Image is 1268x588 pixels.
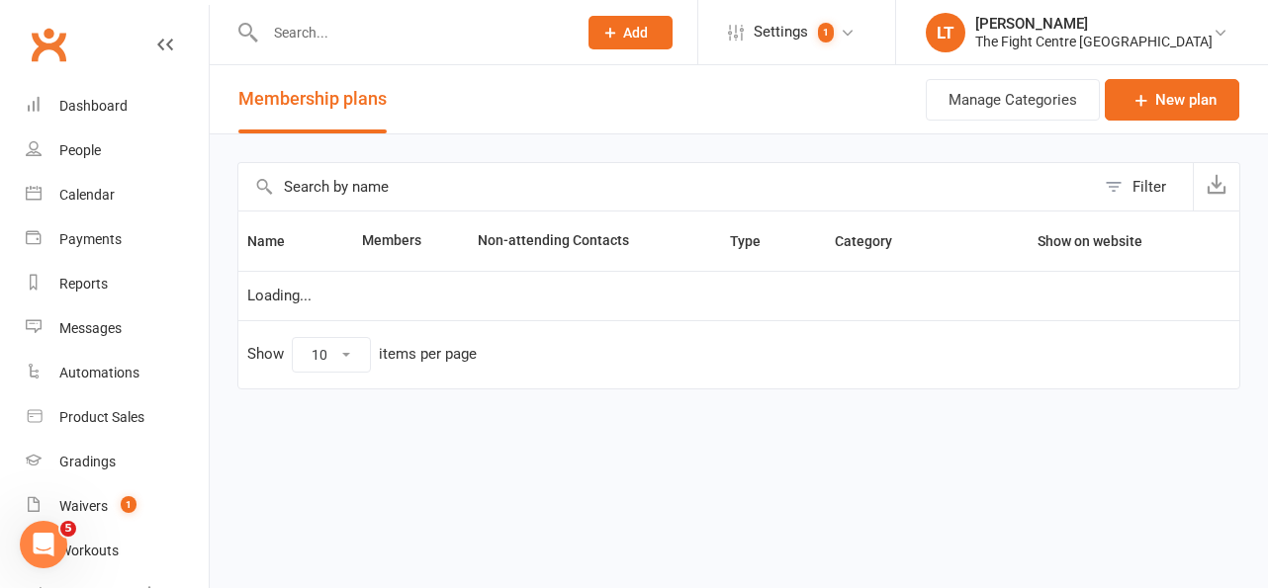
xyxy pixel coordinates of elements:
[247,229,307,253] button: Name
[59,409,144,425] div: Product Sales
[379,346,477,363] div: items per page
[623,25,648,41] span: Add
[59,142,101,158] div: People
[818,23,834,42] span: 1
[238,65,387,133] button: Membership plans
[353,211,468,271] th: Members
[1132,175,1166,199] div: Filter
[59,276,108,292] div: Reports
[26,440,209,484] a: Gradings
[975,33,1213,50] div: The Fight Centre [GEOGRAPHIC_DATA]
[59,187,115,203] div: Calendar
[121,496,136,513] span: 1
[20,521,67,568] iframe: Intercom live chat
[59,320,122,336] div: Messages
[1095,163,1193,210] button: Filter
[926,13,965,52] div: LT
[26,484,209,529] a: Waivers 1
[24,20,73,69] a: Clubworx
[26,262,209,306] a: Reports
[259,19,563,46] input: Search...
[754,10,808,54] span: Settings
[60,521,76,537] span: 5
[1038,233,1142,249] span: Show on website
[59,498,108,514] div: Waivers
[59,454,116,469] div: Gradings
[238,163,1095,210] input: Search by name
[26,351,209,395] a: Automations
[26,395,209,440] a: Product Sales
[26,84,209,128] a: Dashboard
[26,217,209,262] a: Payments
[238,271,1239,320] td: Loading...
[26,173,209,217] a: Calendar
[26,529,209,573] a: Workouts
[26,306,209,351] a: Messages
[59,231,122,247] div: Payments
[730,233,782,249] span: Type
[835,229,914,253] button: Category
[59,98,128,114] div: Dashboard
[59,365,139,380] div: Automations
[469,211,721,271] th: Non-attending Contacts
[589,16,673,49] button: Add
[1105,79,1239,121] a: New plan
[247,233,307,249] span: Name
[1020,229,1164,253] button: Show on website
[59,543,119,558] div: Workouts
[247,337,477,373] div: Show
[730,229,782,253] button: Type
[926,79,1100,121] button: Manage Categories
[26,128,209,173] a: People
[835,233,914,249] span: Category
[975,15,1213,33] div: [PERSON_NAME]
